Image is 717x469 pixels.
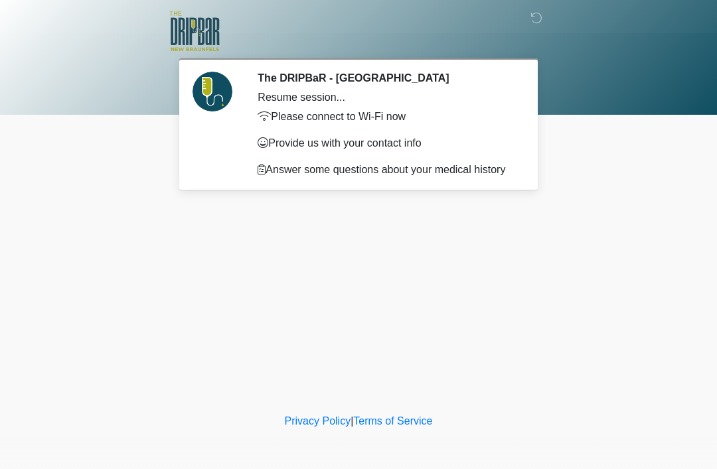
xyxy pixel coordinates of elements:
[193,72,232,111] img: Agent Avatar
[258,90,515,105] div: Resume session...
[351,415,353,427] a: |
[353,415,432,427] a: Terms of Service
[285,415,351,427] a: Privacy Policy
[258,109,515,125] p: Please connect to Wi-Fi now
[258,162,515,178] p: Answer some questions about your medical history
[258,72,515,84] h2: The DRIPBaR - [GEOGRAPHIC_DATA]
[258,135,515,151] p: Provide us with your contact info
[169,10,220,53] img: The DRIPBaR - New Braunfels Logo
